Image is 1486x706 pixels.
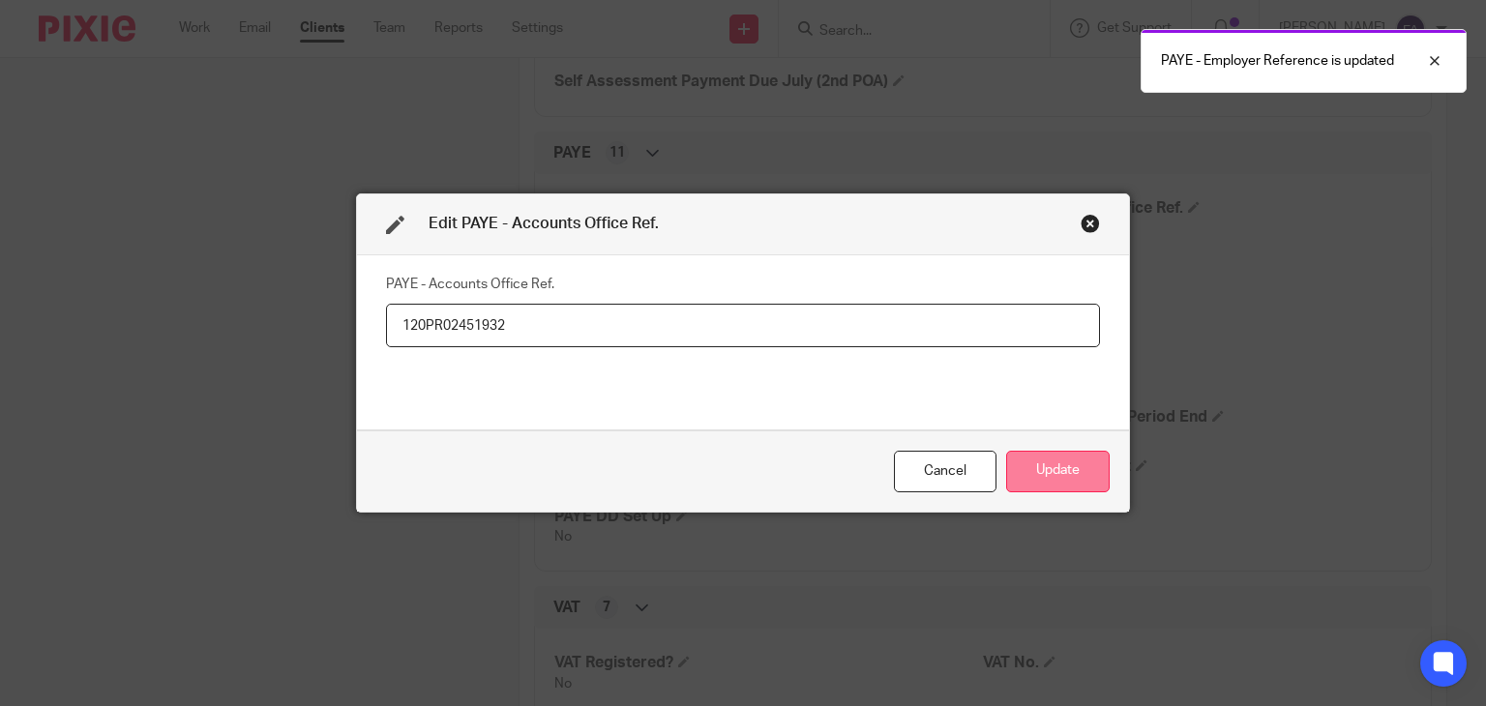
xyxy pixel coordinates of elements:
div: Close this dialog window [1081,214,1100,233]
span: Edit PAYE - Accounts Office Ref. [429,216,659,231]
p: PAYE - Employer Reference is updated [1161,51,1394,71]
button: Update [1006,451,1110,492]
div: Close this dialog window [894,451,996,492]
input: PAYE - Accounts Office Ref. [386,304,1100,347]
label: PAYE - Accounts Office Ref. [386,275,554,294]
